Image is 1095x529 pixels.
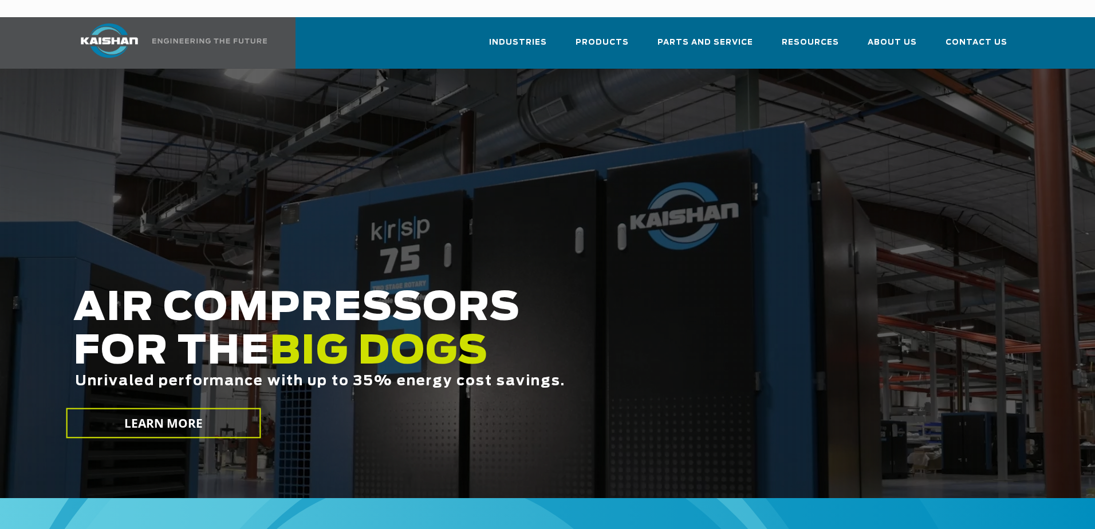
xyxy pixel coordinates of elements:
span: Industries [489,36,547,49]
h2: AIR COMPRESSORS FOR THE [73,287,861,425]
span: Parts and Service [657,36,753,49]
a: Industries [489,27,547,66]
a: Kaishan USA [66,17,269,69]
a: LEARN MORE [66,408,261,439]
a: Parts and Service [657,27,753,66]
span: Resources [782,36,839,49]
span: About Us [868,36,917,49]
span: BIG DOGS [270,333,489,372]
span: Contact Us [946,36,1007,49]
a: Products [576,27,629,66]
span: Unrivaled performance with up to 35% energy cost savings. [75,374,565,388]
a: Resources [782,27,839,66]
img: kaishan logo [66,23,152,58]
a: Contact Us [946,27,1007,66]
img: Engineering the future [152,38,267,44]
a: About Us [868,27,917,66]
span: LEARN MORE [124,415,203,432]
span: Products [576,36,629,49]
